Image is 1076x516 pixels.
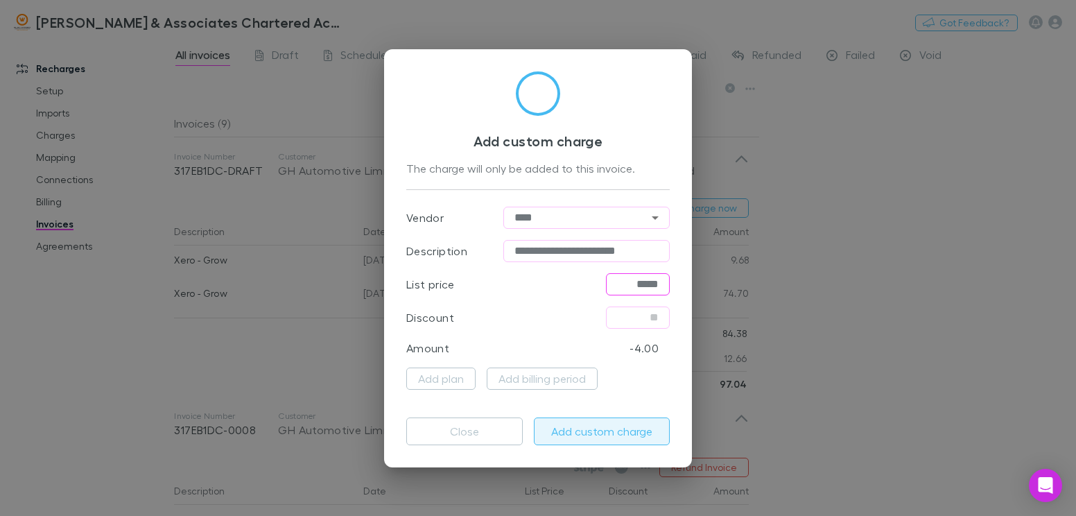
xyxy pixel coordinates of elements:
p: Vendor [406,209,444,226]
h3: Add custom charge [406,132,670,149]
button: Add custom charge [534,418,670,445]
button: Add plan [406,368,476,390]
p: Discount [406,309,454,326]
div: Open Intercom Messenger [1029,469,1062,502]
button: Add billing period [487,368,598,390]
div: The charge will only be added to this invoice. [406,160,670,178]
p: -4.00 [630,340,659,356]
button: Open [645,208,665,227]
button: Close [406,418,523,445]
p: List price [406,276,455,293]
p: Amount [406,340,449,356]
p: Description [406,243,467,259]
